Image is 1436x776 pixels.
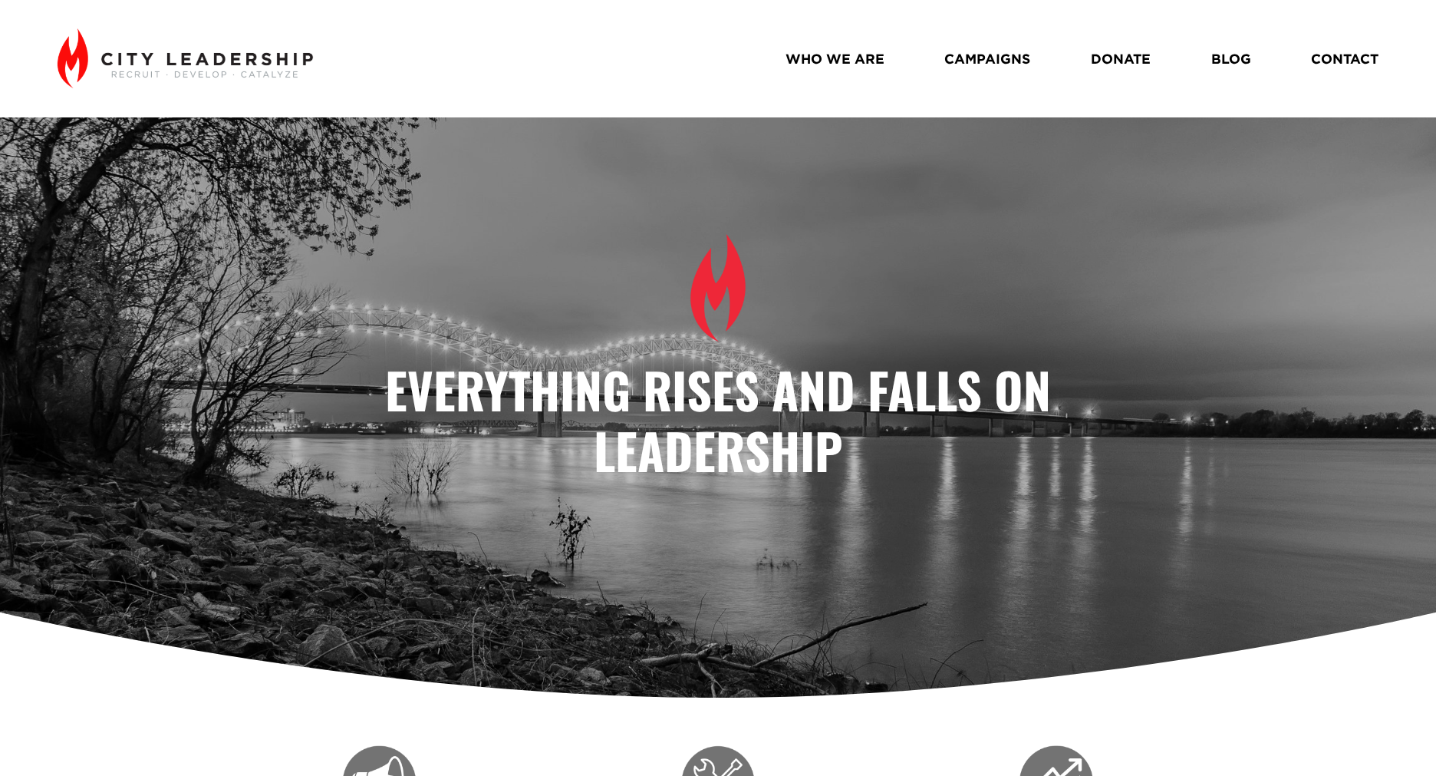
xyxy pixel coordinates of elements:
[1091,45,1151,72] a: DONATE
[58,28,313,88] img: City Leadership - Recruit. Develop. Catalyze.
[385,353,1063,486] strong: Everything Rises and Falls on Leadership
[1311,45,1378,72] a: CONTACT
[1211,45,1251,72] a: BLOG
[944,45,1030,72] a: CAMPAIGNS
[786,45,884,72] a: WHO WE ARE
